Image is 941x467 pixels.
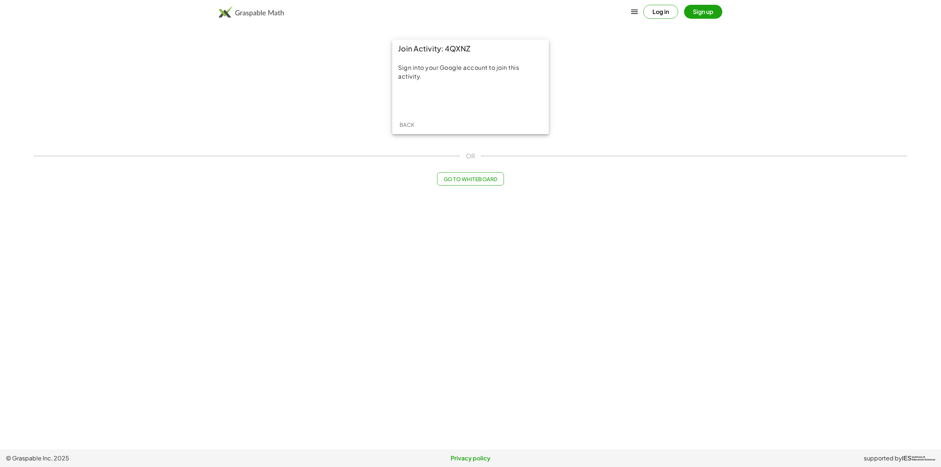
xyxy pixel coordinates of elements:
[902,455,912,462] span: IES
[912,456,935,461] span: Institute of Education Sciences
[437,172,504,186] button: Go to Whiteboard
[392,40,549,57] div: Join Activity: 4QXNZ
[395,118,419,131] button: Back
[399,121,414,128] span: Back
[6,454,316,463] span: © Graspable Inc, 2025
[643,5,678,19] button: Log in
[864,454,902,463] span: supported by
[316,454,626,463] a: Privacy policy
[902,454,935,463] a: IESInstitute ofEducation Sciences
[430,92,511,108] iframe: Sign in with Google Button
[684,5,722,19] button: Sign up
[443,176,497,182] span: Go to Whiteboard
[398,63,543,81] div: Sign into your Google account to join this activity.
[466,152,475,161] span: OR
